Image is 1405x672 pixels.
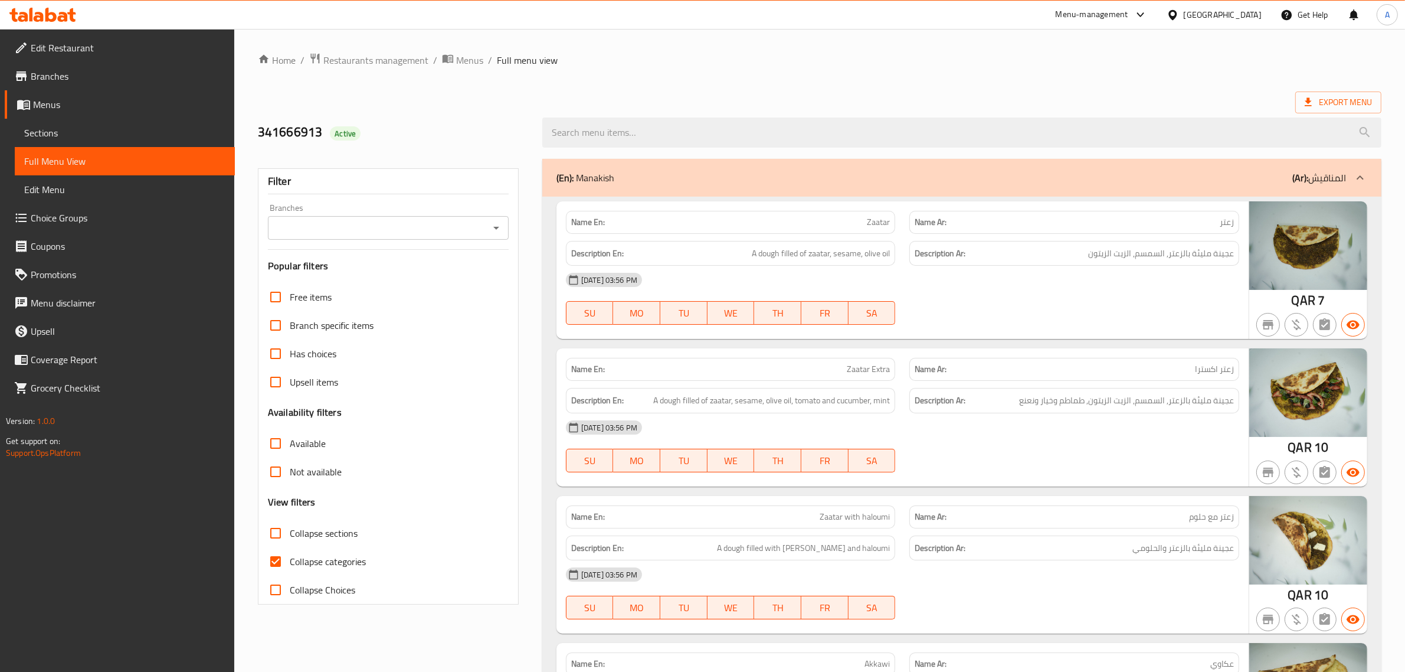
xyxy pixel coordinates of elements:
button: TH [754,596,801,619]
span: Zaatar [867,216,890,229]
img: Zaatar%D8%B2%D8%B9%D8%AA%D8%B1638928599881040250.jpg [1249,201,1367,290]
span: SU [571,305,609,322]
button: SU [566,449,614,472]
span: Get support on: [6,433,60,449]
span: Menus [33,97,225,112]
span: FR [806,452,844,469]
button: SA [849,301,896,325]
strong: Description En: [571,246,624,261]
span: Full Menu View [24,154,225,168]
span: Coupons [31,239,225,253]
span: زعتر [1220,216,1234,229]
span: [DATE] 03:56 PM [577,569,642,580]
span: Zaatar with haloumi [820,511,890,523]
strong: Name En: [571,658,605,670]
span: Choice Groups [31,211,225,225]
h3: Popular filters [268,259,509,273]
span: عجينة مليئة بالزعتر والحلومي [1132,541,1234,556]
button: SU [566,596,614,619]
span: TH [759,599,797,616]
img: Zaatar_with_Haloumi%D8%B2%D8%B9%D8%AA%D9%84%D8%B1_638928599942936242.jpg [1249,496,1367,585]
b: (Ar): [1292,169,1308,187]
span: MO [618,452,656,469]
span: Active [330,128,361,139]
span: Grocery Checklist [31,381,225,395]
button: Available [1341,313,1365,337]
button: Open [488,220,505,236]
span: A [1385,8,1390,21]
button: Not branch specific item [1256,313,1280,337]
a: Edit Menu [15,175,235,204]
span: Sections [24,126,225,140]
a: Coupons [5,232,235,260]
span: Promotions [31,268,225,282]
span: TH [759,305,797,322]
span: Branch specific items [290,318,374,332]
h3: View filters [268,495,316,509]
span: MO [618,599,656,616]
div: Filter [268,169,509,194]
li: / [300,53,304,67]
p: Manakish [556,171,614,185]
button: WE [708,301,755,325]
a: Coverage Report [5,345,235,374]
span: Has choices [290,347,336,361]
span: A dough filled of zaatar, sesame, olive oil [752,246,890,261]
span: 7 [1318,289,1325,312]
button: SA [849,596,896,619]
span: Coverage Report [31,353,225,367]
button: TU [660,301,708,325]
button: Not has choices [1313,313,1337,337]
span: 10 [1314,436,1328,459]
strong: Name Ar: [915,216,947,229]
span: SU [571,452,609,469]
strong: Description Ar: [915,541,965,556]
button: Not has choices [1313,608,1337,631]
strong: Description Ar: [915,393,965,408]
span: QAR [1288,583,1312,606]
h3: Availability filters [268,406,342,419]
button: TU [660,449,708,472]
div: Active [330,126,361,141]
strong: Description En: [571,541,624,556]
button: Not branch specific item [1256,461,1280,484]
a: Choice Groups [5,204,235,232]
strong: Name Ar: [915,511,947,523]
button: Purchased item [1285,608,1308,631]
p: المناقيش [1292,171,1346,185]
button: MO [613,449,660,472]
span: A dough filled of zaatar, sesame, olive oil, tomato and cucumber, mint [653,393,890,408]
span: Edit Restaurant [31,41,225,55]
div: Menu-management [1056,8,1128,22]
button: TH [754,449,801,472]
span: [DATE] 03:56 PM [577,422,642,433]
span: WE [712,305,750,322]
a: Upsell [5,317,235,345]
button: WE [708,596,755,619]
a: Menus [442,53,483,68]
a: Menu disclaimer [5,289,235,317]
a: Sections [15,119,235,147]
span: Upsell items [290,375,338,389]
span: SA [853,305,891,322]
span: MO [618,305,656,322]
span: TU [665,599,703,616]
span: TU [665,452,703,469]
button: FR [801,301,849,325]
span: 10 [1314,583,1328,606]
span: Not available [290,465,342,479]
button: Not has choices [1313,461,1337,484]
input: search [542,118,1381,148]
button: TH [754,301,801,325]
a: Branches [5,62,235,90]
span: QAR [1288,436,1312,459]
button: FR [801,449,849,472]
button: Available [1341,608,1365,631]
li: / [488,53,492,67]
span: زعتر مع حلوم [1189,511,1234,523]
span: Restaurants management [323,53,428,67]
span: FR [806,599,844,616]
button: Purchased item [1285,461,1308,484]
span: Branches [31,69,225,83]
span: [DATE] 03:56 PM [577,275,642,286]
